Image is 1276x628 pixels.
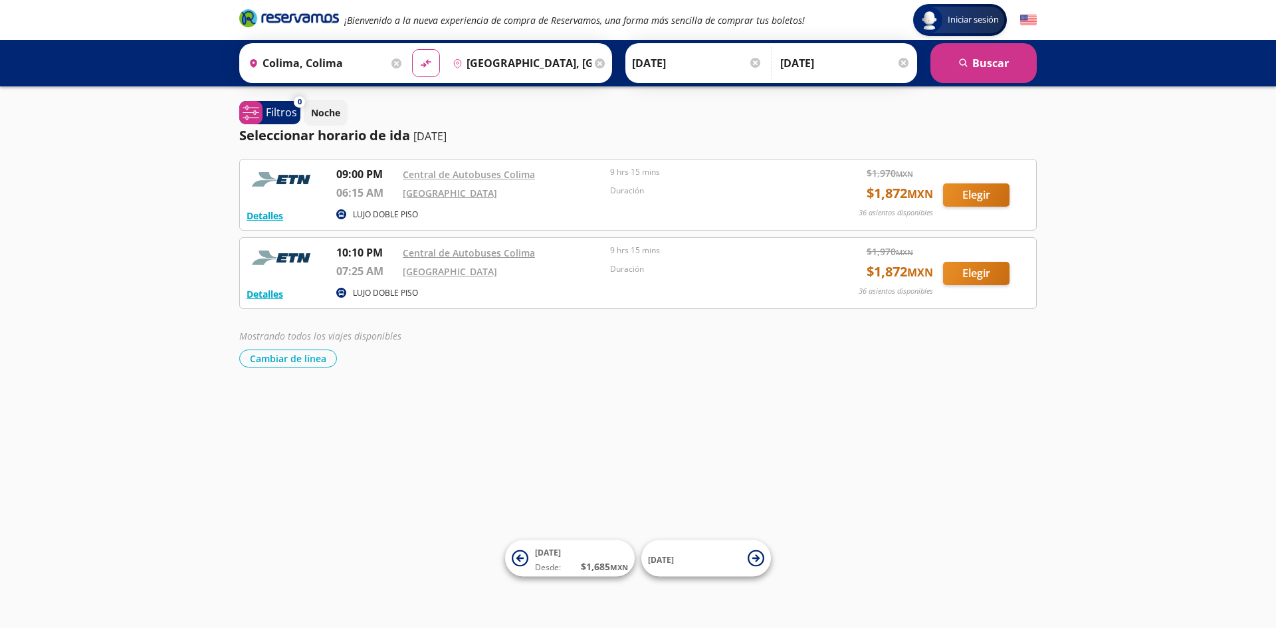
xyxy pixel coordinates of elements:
[298,96,302,108] span: 0
[867,262,933,282] span: $ 1,872
[447,47,592,80] input: Buscar Destino
[535,547,561,558] span: [DATE]
[1020,12,1037,29] button: English
[239,350,337,367] button: Cambiar de línea
[641,540,771,577] button: [DATE]
[907,265,933,280] small: MXN
[859,207,933,219] p: 36 asientos disponibles
[942,13,1004,27] span: Iniciar sesión
[610,185,811,197] p: Duración
[336,166,396,182] p: 09:00 PM
[353,209,418,221] p: LUJO DOBLE PISO
[780,47,910,80] input: Opcional
[311,106,340,120] p: Noche
[648,554,674,565] span: [DATE]
[610,263,811,275] p: Duración
[239,8,339,28] i: Brand Logo
[610,245,811,257] p: 9 hrs 15 mins
[610,562,628,572] small: MXN
[896,169,913,179] small: MXN
[266,104,297,120] p: Filtros
[247,245,320,271] img: RESERVAMOS
[610,166,811,178] p: 9 hrs 15 mins
[535,562,561,574] span: Desde:
[403,247,535,259] a: Central de Autobuses Colima
[247,209,283,223] button: Detalles
[243,47,388,80] input: Buscar Origen
[505,540,635,577] button: [DATE]Desde:$1,685MXN
[867,183,933,203] span: $ 1,872
[239,330,401,342] em: Mostrando todos los viajes disponibles
[403,187,497,199] a: [GEOGRAPHIC_DATA]
[943,183,1010,207] button: Elegir
[907,187,933,201] small: MXN
[403,168,535,181] a: Central de Autobuses Colima
[336,263,396,279] p: 07:25 AM
[247,166,320,193] img: RESERVAMOS
[581,560,628,574] span: $ 1,685
[943,262,1010,285] button: Elegir
[247,287,283,301] button: Detalles
[336,185,396,201] p: 06:15 AM
[859,286,933,297] p: 36 asientos disponibles
[353,287,418,299] p: LUJO DOBLE PISO
[239,8,339,32] a: Brand Logo
[336,245,396,261] p: 10:10 PM
[632,47,762,80] input: Elegir Fecha
[867,166,913,180] span: $ 1,970
[239,101,300,124] button: 0Filtros
[930,43,1037,83] button: Buscar
[403,265,497,278] a: [GEOGRAPHIC_DATA]
[413,128,447,144] p: [DATE]
[896,247,913,257] small: MXN
[239,126,410,146] p: Seleccionar horario de ida
[304,100,348,126] button: Noche
[344,14,805,27] em: ¡Bienvenido a la nueva experiencia de compra de Reservamos, una forma más sencilla de comprar tus...
[867,245,913,259] span: $ 1,970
